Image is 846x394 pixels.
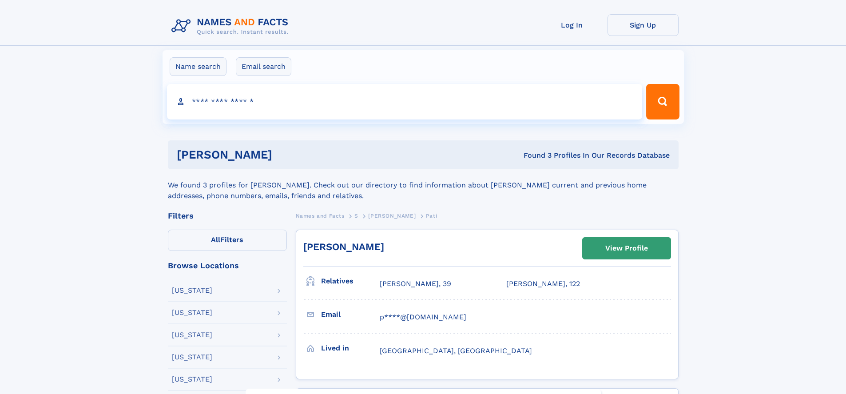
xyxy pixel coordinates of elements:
[583,238,671,259] a: View Profile
[646,84,679,119] button: Search Button
[172,354,212,361] div: [US_STATE]
[172,309,212,316] div: [US_STATE]
[168,212,287,220] div: Filters
[211,235,220,244] span: All
[172,331,212,338] div: [US_STATE]
[354,210,358,221] a: S
[167,84,643,119] input: search input
[536,14,608,36] a: Log In
[321,307,380,322] h3: Email
[398,151,670,160] div: Found 3 Profiles In Our Records Database
[168,14,296,38] img: Logo Names and Facts
[177,149,398,160] h1: [PERSON_NAME]
[368,213,416,219] span: [PERSON_NAME]
[303,241,384,252] a: [PERSON_NAME]
[380,346,532,355] span: [GEOGRAPHIC_DATA], [GEOGRAPHIC_DATA]
[296,210,345,221] a: Names and Facts
[168,262,287,270] div: Browse Locations
[354,213,358,219] span: S
[172,376,212,383] div: [US_STATE]
[380,279,451,289] a: [PERSON_NAME], 39
[608,14,679,36] a: Sign Up
[168,230,287,251] label: Filters
[236,57,291,76] label: Email search
[506,279,580,289] a: [PERSON_NAME], 122
[172,287,212,294] div: [US_STATE]
[170,57,226,76] label: Name search
[321,341,380,356] h3: Lived in
[368,210,416,221] a: [PERSON_NAME]
[426,213,437,219] span: Pati
[605,238,648,259] div: View Profile
[321,274,380,289] h3: Relatives
[168,169,679,201] div: We found 3 profiles for [PERSON_NAME]. Check out our directory to find information about [PERSON_...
